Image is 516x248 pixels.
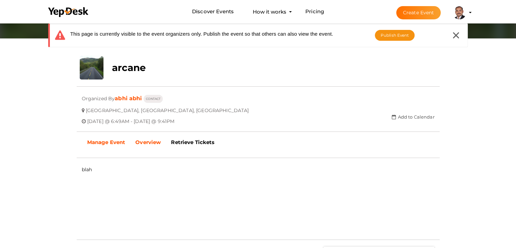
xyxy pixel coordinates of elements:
[396,6,441,19] button: Create Event
[82,90,115,102] span: Organized By
[144,95,163,103] button: CONTACT
[171,139,214,145] b: Retrieve Tickets
[375,30,415,41] button: Publish Event
[55,30,333,40] div: This page is currently visible to the event organizers only. Publish the event so that others can...
[305,5,324,18] a: Pricing
[82,134,131,151] a: Manage Event
[135,139,161,145] b: Overview
[381,33,409,38] span: Publish Event
[86,102,249,113] span: [GEOGRAPHIC_DATA], [GEOGRAPHIC_DATA], [GEOGRAPHIC_DATA]
[112,62,146,73] b: arcane
[130,134,166,151] a: Overview
[87,139,126,145] b: Manage Event
[251,5,288,18] button: How it works
[82,165,435,174] p: blah
[392,114,434,120] a: Add to Calendar
[115,95,142,102] a: abhi abhi
[192,5,234,18] a: Discover Events
[453,6,466,19] img: EPD85FQV_small.jpeg
[87,113,175,124] span: [DATE] @ 6:49AM - [DATE] @ 9:41PM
